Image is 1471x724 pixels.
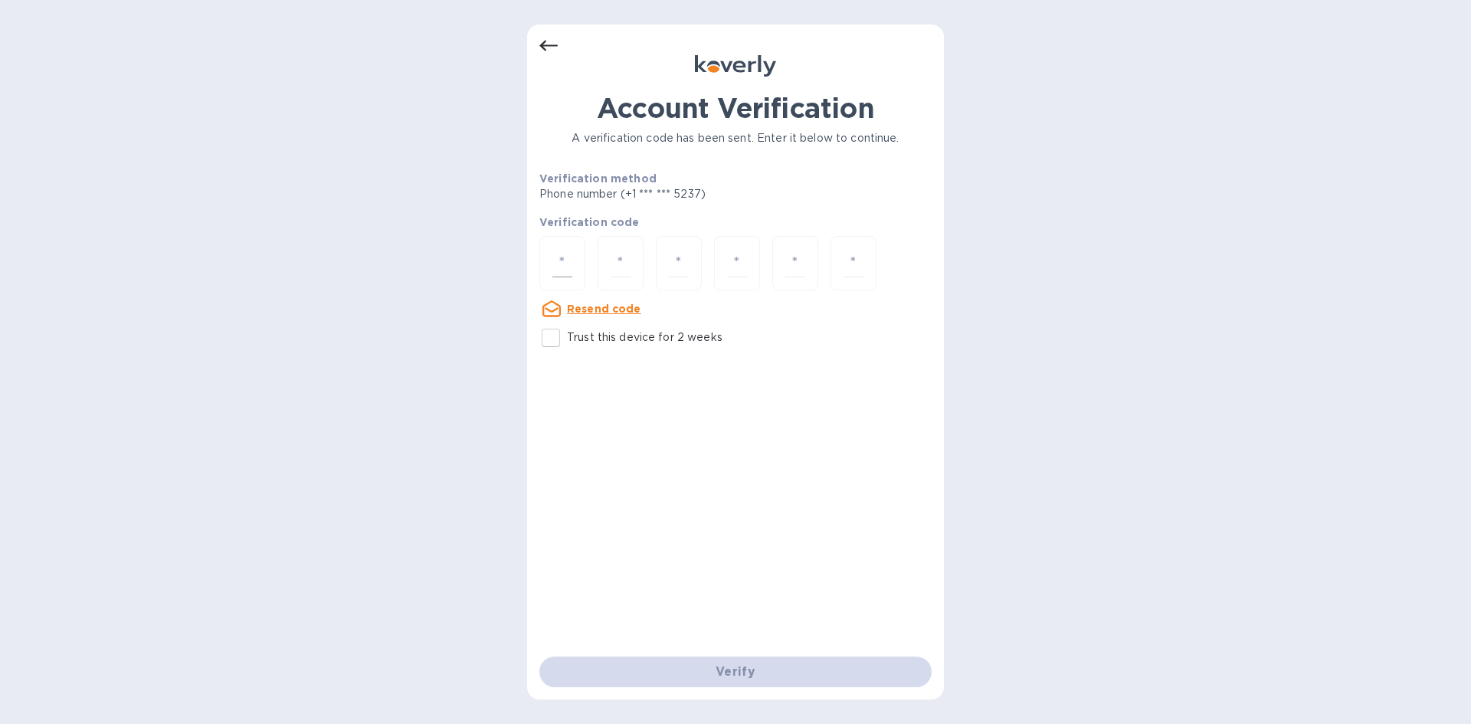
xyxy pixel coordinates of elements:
p: A verification code has been sent. Enter it below to continue. [539,130,932,146]
h1: Account Verification [539,92,932,124]
p: Trust this device for 2 weeks [567,329,722,346]
u: Resend code [567,303,641,315]
b: Verification method [539,172,657,185]
p: Phone number (+1 *** *** 5237) [539,186,823,202]
p: Verification code [539,215,932,230]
